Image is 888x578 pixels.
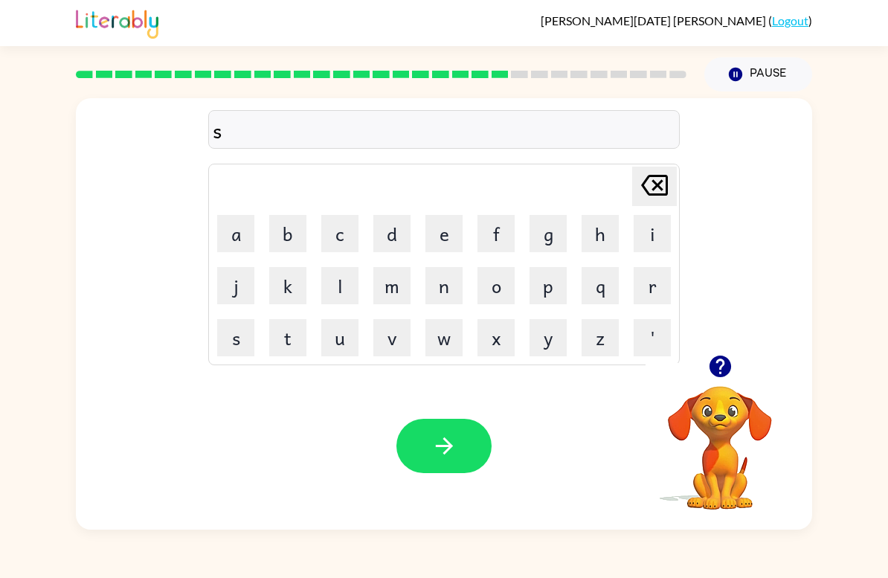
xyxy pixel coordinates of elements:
[425,267,463,304] button: n
[477,215,515,252] button: f
[217,267,254,304] button: j
[634,267,671,304] button: r
[477,319,515,356] button: x
[541,13,812,28] div: ( )
[704,57,812,91] button: Pause
[269,267,306,304] button: k
[373,319,411,356] button: v
[646,363,794,512] video: Your browser must support playing .mp4 files to use Literably. Please try using another browser.
[634,215,671,252] button: i
[425,319,463,356] button: w
[373,215,411,252] button: d
[321,215,358,252] button: c
[530,267,567,304] button: p
[373,267,411,304] button: m
[213,115,675,146] div: s
[772,13,808,28] a: Logout
[321,267,358,304] button: l
[477,267,515,304] button: o
[530,319,567,356] button: y
[541,13,768,28] span: [PERSON_NAME][DATE] [PERSON_NAME]
[582,319,619,356] button: z
[269,215,306,252] button: b
[217,215,254,252] button: a
[634,319,671,356] button: '
[321,319,358,356] button: u
[76,6,158,39] img: Literably
[269,319,306,356] button: t
[582,267,619,304] button: q
[425,215,463,252] button: e
[217,319,254,356] button: s
[530,215,567,252] button: g
[582,215,619,252] button: h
